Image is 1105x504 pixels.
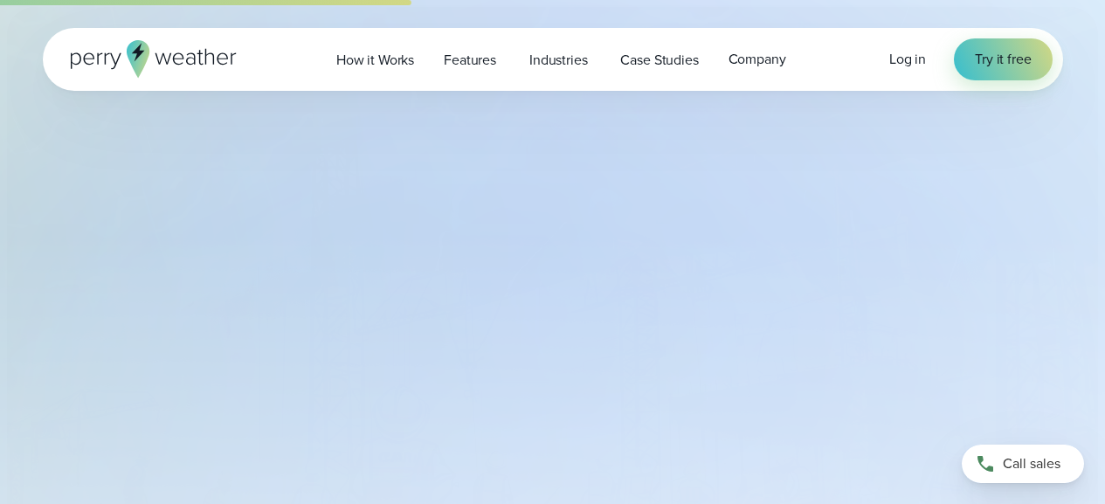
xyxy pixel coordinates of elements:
a: Log in [889,49,926,70]
span: Features [444,50,496,71]
span: How it Works [336,50,414,71]
a: Case Studies [605,42,713,78]
span: Call sales [1003,453,1060,474]
span: Log in [889,49,926,69]
span: Industries [529,50,587,71]
span: Try it free [975,49,1031,70]
a: Call sales [962,445,1084,483]
span: Company [729,49,786,70]
a: Try it free [954,38,1052,80]
span: Case Studies [620,50,698,71]
a: How it Works [321,42,429,78]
